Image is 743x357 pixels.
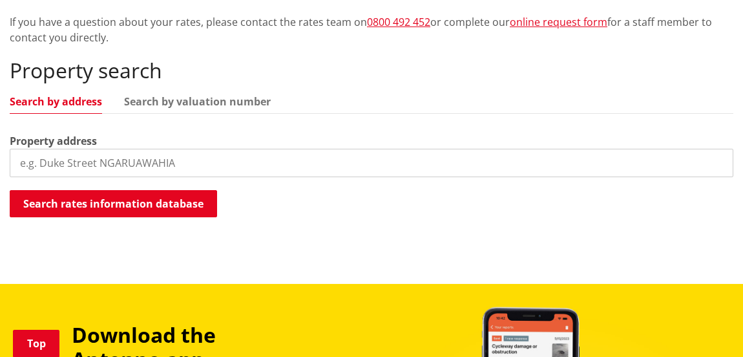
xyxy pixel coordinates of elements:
iframe: Messenger Launcher [684,303,730,349]
a: Search by address [10,96,102,107]
a: online request form [510,15,607,29]
p: If you have a question about your rates, please contact the rates team on or complete our for a s... [10,14,733,45]
input: e.g. Duke Street NGARUAWAHIA [10,149,733,177]
h2: Property search [10,58,733,83]
a: Search by valuation number [124,96,271,107]
label: Property address [10,133,97,149]
button: Search rates information database [10,190,217,217]
a: 0800 492 452 [367,15,430,29]
a: Top [13,330,59,357]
